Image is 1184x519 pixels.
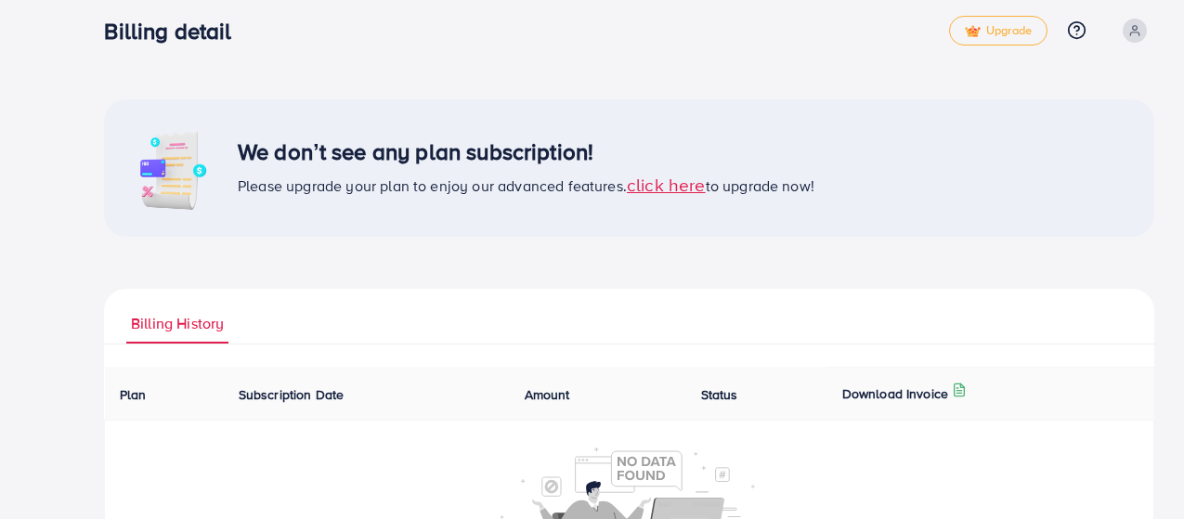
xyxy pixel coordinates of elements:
a: tickUpgrade [949,16,1047,45]
img: image [126,122,219,214]
span: Amount [525,385,570,404]
img: tick [965,25,981,38]
p: Download Invoice [842,383,949,405]
span: click here [627,172,706,197]
span: Please upgrade your plan to enjoy our advanced features. to upgrade now! [238,175,814,196]
span: Upgrade [965,24,1032,38]
span: Status [701,385,738,404]
h3: Billing detail [104,18,246,45]
span: Subscription Date [239,385,345,404]
span: Plan [120,385,147,404]
span: Billing History [131,313,224,334]
h3: We don’t see any plan subscription! [238,138,814,165]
